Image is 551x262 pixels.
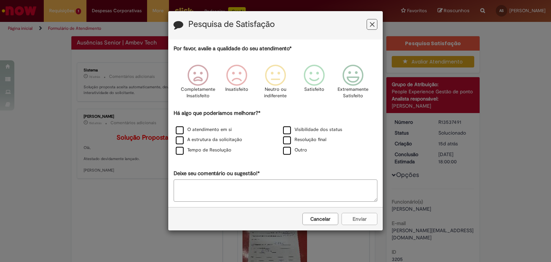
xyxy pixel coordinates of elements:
[218,59,255,108] div: Insatisfeito
[174,109,377,156] div: Há algo que poderíamos melhorar?*
[176,147,231,154] label: Tempo de Resolução
[296,59,333,108] div: Satisfeito
[304,86,324,93] p: Satisfeito
[283,147,307,154] label: Outro
[179,59,216,108] div: Completamente Insatisfeito
[302,213,338,225] button: Cancelar
[335,59,371,108] div: Extremamente Satisfeito
[283,126,342,133] label: Visibilidade dos status
[174,45,292,52] label: Por favor, avalie a qualidade do seu atendimento*
[283,136,326,143] label: Resolução final
[176,126,232,133] label: O atendimento em si
[225,86,248,93] p: Insatisfeito
[174,170,260,177] label: Deixe seu comentário ou sugestão!*
[188,20,275,29] label: Pesquisa de Satisfação
[176,136,242,143] label: A estrutura da solicitação
[338,86,368,99] p: Extremamente Satisfeito
[257,59,294,108] div: Neutro ou indiferente
[181,86,215,99] p: Completamente Insatisfeito
[263,86,288,99] p: Neutro ou indiferente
